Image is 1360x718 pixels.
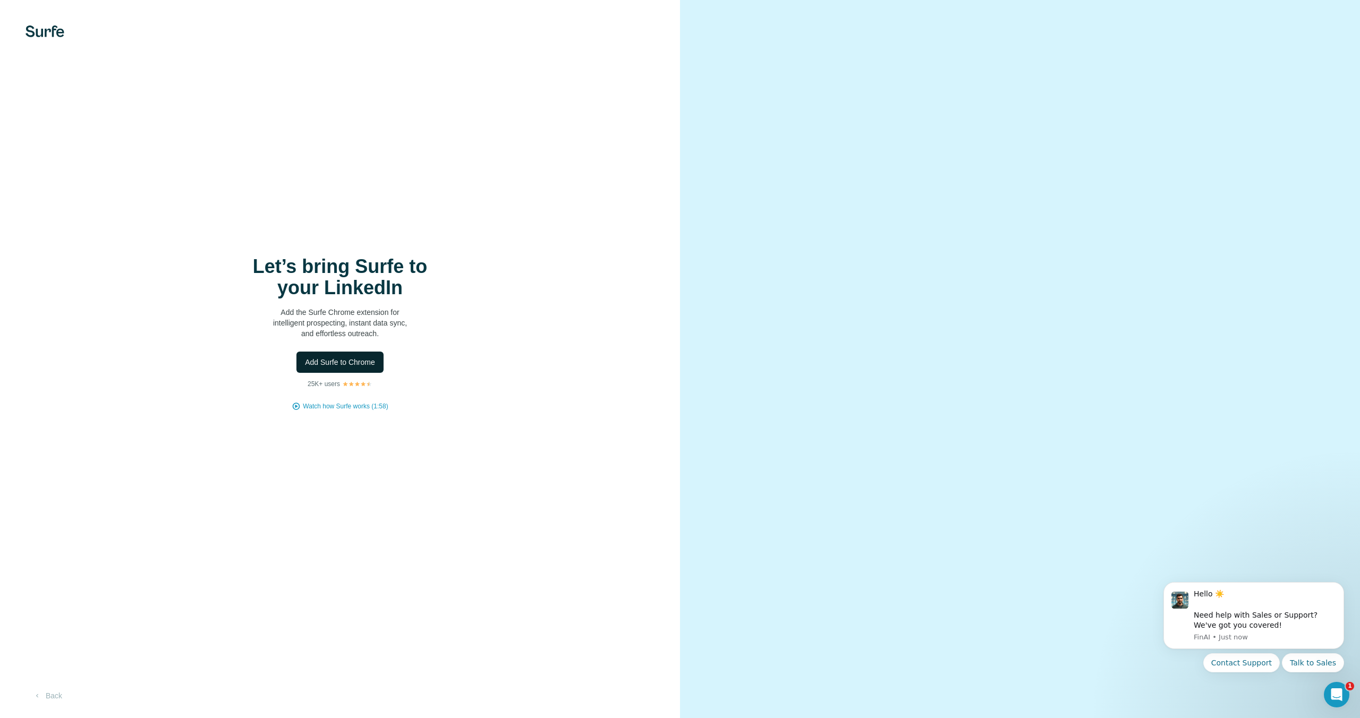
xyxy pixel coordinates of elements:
[305,357,375,367] span: Add Surfe to Chrome
[1147,569,1360,713] iframe: Intercom notifications message
[234,256,446,298] h1: Let’s bring Surfe to your LinkedIn
[342,381,372,387] img: Rating Stars
[308,379,340,389] p: 25K+ users
[296,352,384,373] button: Add Surfe to Chrome
[25,25,64,37] img: Surfe's logo
[234,307,446,339] p: Add the Surfe Chrome extension for intelligent prospecting, instant data sync, and effortless out...
[25,686,70,705] button: Back
[1324,682,1349,707] iframe: Intercom live chat
[303,401,388,411] button: Watch how Surfe works (1:58)
[1346,682,1354,690] span: 1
